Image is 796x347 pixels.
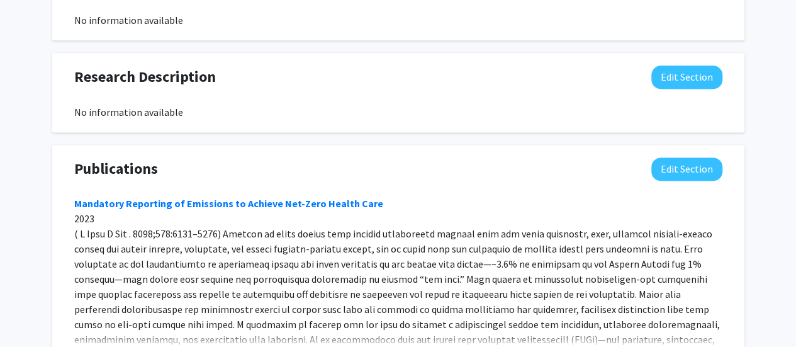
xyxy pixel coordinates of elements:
a: Mandatory Reporting of Emissions to Achieve Net-Zero Health Care [74,197,383,210]
button: Edit Publications [651,157,722,181]
span: Research Description [74,65,216,88]
iframe: Chat [9,290,53,338]
button: Edit Research Description [651,65,722,89]
span: Publications [74,157,158,180]
div: No information available [74,105,722,120]
div: No information available [74,13,722,28]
